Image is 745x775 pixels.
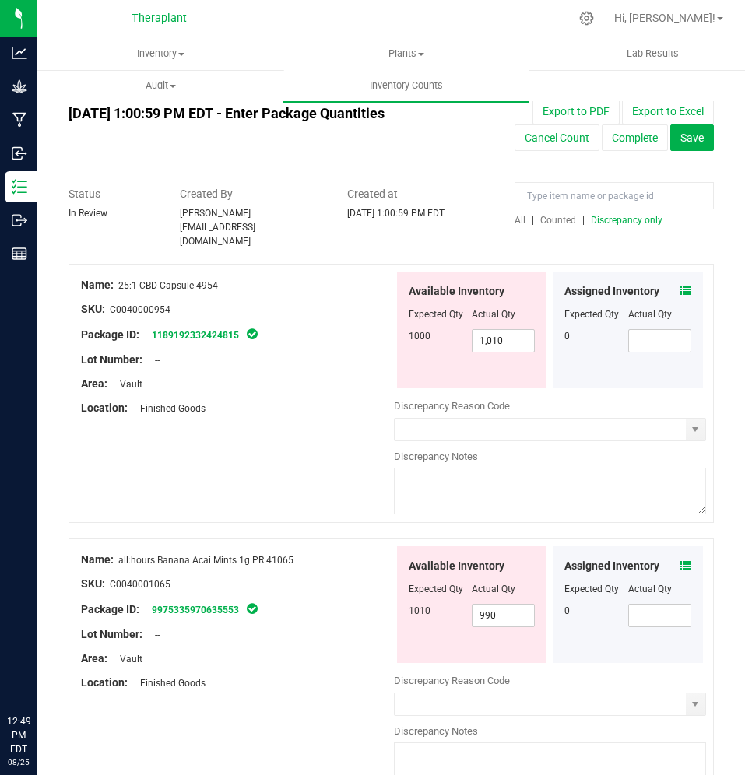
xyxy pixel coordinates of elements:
span: Location: [81,402,128,414]
input: 990 [473,605,534,626]
span: SKU: [81,303,105,315]
span: | [532,215,534,226]
button: Complete [602,124,668,151]
span: Status [69,186,156,202]
span: Audit [38,79,283,93]
span: C0040000954 [110,304,170,315]
span: Save [680,132,704,144]
inline-svg: Grow [12,79,27,94]
span: Hi, [PERSON_NAME]! [614,12,715,24]
span: Assigned Inventory [564,558,659,574]
inline-svg: Inbound [12,146,27,161]
inline-svg: Analytics [12,45,27,61]
span: Actual Qty [472,309,515,320]
div: Discrepancy Notes [394,724,707,739]
span: Lab Results [606,47,700,61]
span: C0040001065 [110,579,170,590]
span: Finished Goods [132,678,206,689]
span: Area: [81,377,107,390]
div: Discrepancy Notes [394,449,707,465]
span: All [515,215,525,226]
span: Inventory [38,47,283,61]
a: 1189192332424815 [152,330,239,341]
span: select [686,693,705,715]
span: 1000 [409,331,430,342]
span: [DATE] 1:00:59 PM EDT [347,208,445,219]
span: Lot Number: [81,628,142,640]
span: Name: [81,279,114,291]
span: Vault [112,654,142,665]
div: Expected Qty [564,307,627,321]
div: 0 [564,329,627,343]
span: Expected Qty [409,584,463,594]
div: Manage settings [577,11,596,26]
span: Name: [81,553,114,566]
p: 08/25 [7,756,30,768]
span: In Review [69,208,107,219]
iframe: Resource center [16,651,62,697]
a: Counted [536,215,582,226]
span: Package ID: [81,603,139,615]
h4: [DATE] 1:00:59 PM EDT - Enter Package Quantities [69,106,435,121]
span: Location: [81,676,128,689]
span: Available Inventory [409,558,504,574]
span: Discrepancy Reason Code [394,675,510,686]
span: Available Inventory [409,283,504,300]
span: Assigned Inventory [564,283,659,300]
span: | [582,215,585,226]
span: Created at [347,186,491,202]
span: Actual Qty [472,584,515,594]
span: Expected Qty [409,309,463,320]
span: Inventory Counts [349,79,464,93]
span: Created By [180,186,324,202]
inline-svg: Reports [12,246,27,261]
a: Discrepancy only [587,215,662,226]
span: Discrepancy Reason Code [394,400,510,412]
span: Lot Number: [81,353,142,366]
p: 12:49 PM EDT [7,714,30,756]
a: Audit [37,69,283,102]
span: In Sync [245,601,259,616]
button: Export to PDF [532,98,620,124]
span: Finished Goods [132,403,206,414]
span: Discrepancy only [591,215,662,226]
span: Vault [112,379,142,390]
a: Plants [283,37,529,70]
div: Actual Qty [628,582,691,596]
a: All [515,215,532,226]
span: [PERSON_NAME][EMAIL_ADDRESS][DOMAIN_NAME] [180,208,255,247]
span: all:hours Banana Acai Mints 1g PR 41065 [118,555,293,566]
span: In Sync [245,326,259,342]
span: Theraplant [132,12,187,25]
span: 1010 [409,605,430,616]
span: Package ID: [81,328,139,341]
span: -- [147,629,160,640]
input: 1,010 [473,330,534,352]
a: Inventory Counts [283,69,529,102]
a: 9975335970635553 [152,605,239,615]
button: Cancel Count [515,124,599,151]
button: Save [670,124,714,151]
div: Expected Qty [564,582,627,596]
span: select [686,419,705,440]
input: Type item name or package id [515,182,714,209]
div: 0 [564,604,627,618]
span: Plants [284,47,529,61]
span: 25:1 CBD Capsule 4954 [118,280,218,291]
inline-svg: Inventory [12,179,27,195]
span: -- [147,355,160,366]
span: Counted [540,215,576,226]
span: Area: [81,652,107,665]
div: Actual Qty [628,307,691,321]
a: Inventory [37,37,283,70]
span: SKU: [81,577,105,590]
inline-svg: Outbound [12,212,27,228]
inline-svg: Manufacturing [12,112,27,128]
button: Export to Excel [622,98,714,124]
